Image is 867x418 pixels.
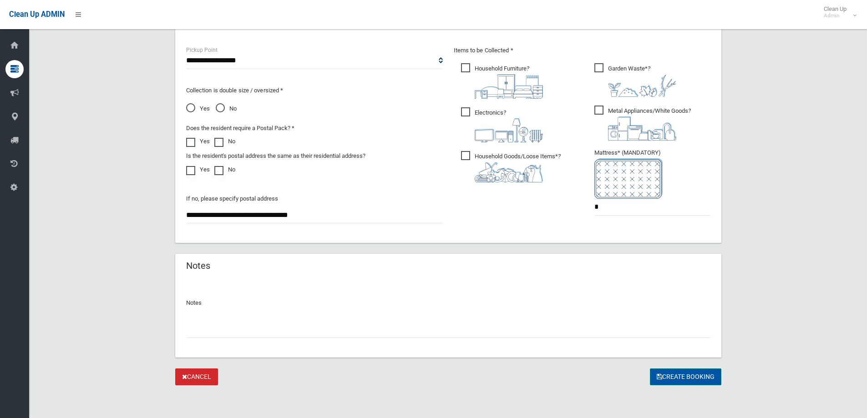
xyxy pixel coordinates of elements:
i: ? [475,153,561,182]
img: b13cc3517677393f34c0a387616ef184.png [475,162,543,182]
p: Notes [186,297,710,308]
span: Household Goods/Loose Items* [461,151,561,182]
label: Does the resident require a Postal Pack? * [186,123,294,134]
img: e7408bece873d2c1783593a074e5cb2f.png [594,158,663,199]
span: Garden Waste* [594,63,676,97]
span: Household Furniture [461,63,543,99]
img: 394712a680b73dbc3d2a6a3a7ffe5a07.png [475,118,543,142]
p: Collection is double size / oversized * [186,85,443,96]
span: Clean Up [819,5,856,19]
img: 4fd8a5c772b2c999c83690221e5242e0.png [608,74,676,97]
label: Yes [186,164,210,175]
span: Mattress* (MANDATORY) [594,149,710,199]
label: No [214,136,235,147]
i: ? [608,65,676,97]
small: Admin [824,12,847,19]
span: Electronics [461,107,543,142]
label: Is the resident's postal address the same as their residential address? [186,151,365,161]
span: Metal Appliances/White Goods [594,106,691,141]
label: Yes [186,136,210,147]
label: No [214,164,235,175]
header: Notes [175,257,221,275]
span: No [216,103,237,114]
img: 36c1b0289cb1767239cdd3de9e694f19.png [608,116,676,141]
span: Clean Up ADMIN [9,10,65,19]
a: Cancel [175,368,218,385]
img: aa9efdbe659d29b613fca23ba79d85cb.png [475,74,543,99]
i: ? [475,109,543,142]
i: ? [608,107,691,141]
label: If no, please specify postal address [186,193,278,204]
span: Yes [186,103,210,114]
i: ? [475,65,543,99]
button: Create Booking [650,368,721,385]
p: Items to be Collected * [454,45,710,56]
